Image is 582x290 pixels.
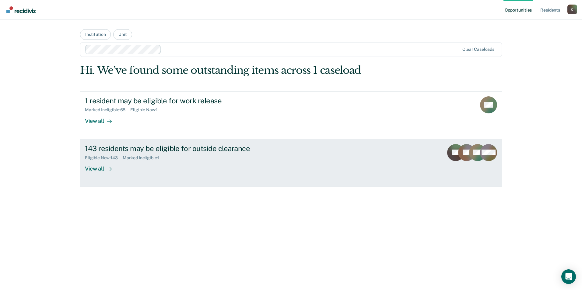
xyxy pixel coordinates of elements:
[80,64,418,77] div: Hi. We’ve found some outstanding items across 1 caseload
[80,29,111,40] button: Institution
[85,107,130,112] div: Marked Ineligible : 68
[85,144,299,153] div: 143 residents may be eligible for outside clearance
[123,155,164,161] div: Marked Ineligible : 1
[567,5,577,14] button: Profile dropdown button
[85,112,119,124] div: View all
[80,91,502,139] a: 1 resident may be eligible for work releaseMarked Ineligible:68Eligible Now:1View all
[85,160,119,172] div: View all
[85,155,123,161] div: Eligible Now : 143
[85,96,299,105] div: 1 resident may be eligible for work release
[6,6,36,13] img: Recidiviz
[113,29,132,40] button: Unit
[561,269,576,284] div: Open Intercom Messenger
[80,139,502,187] a: 143 residents may be eligible for outside clearanceEligible Now:143Marked Ineligible:1View all
[567,5,577,14] div: C
[462,47,494,52] div: Clear caseloads
[130,107,163,112] div: Eligible Now : 1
